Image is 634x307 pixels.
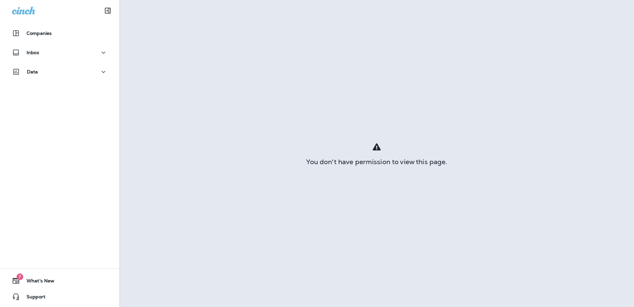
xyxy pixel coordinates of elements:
button: Support [7,290,113,303]
button: Data [7,65,113,78]
span: What's New [20,278,54,286]
p: Data [27,69,38,74]
button: Collapse Sidebar [98,4,117,17]
span: Support [20,294,45,302]
button: Companies [7,27,113,40]
p: Inbox [27,50,39,55]
span: 7 [17,273,23,280]
button: Inbox [7,46,113,59]
button: 7What's New [7,274,113,287]
div: You don't have permission to view this page. [119,159,634,164]
p: Companies [27,31,52,36]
